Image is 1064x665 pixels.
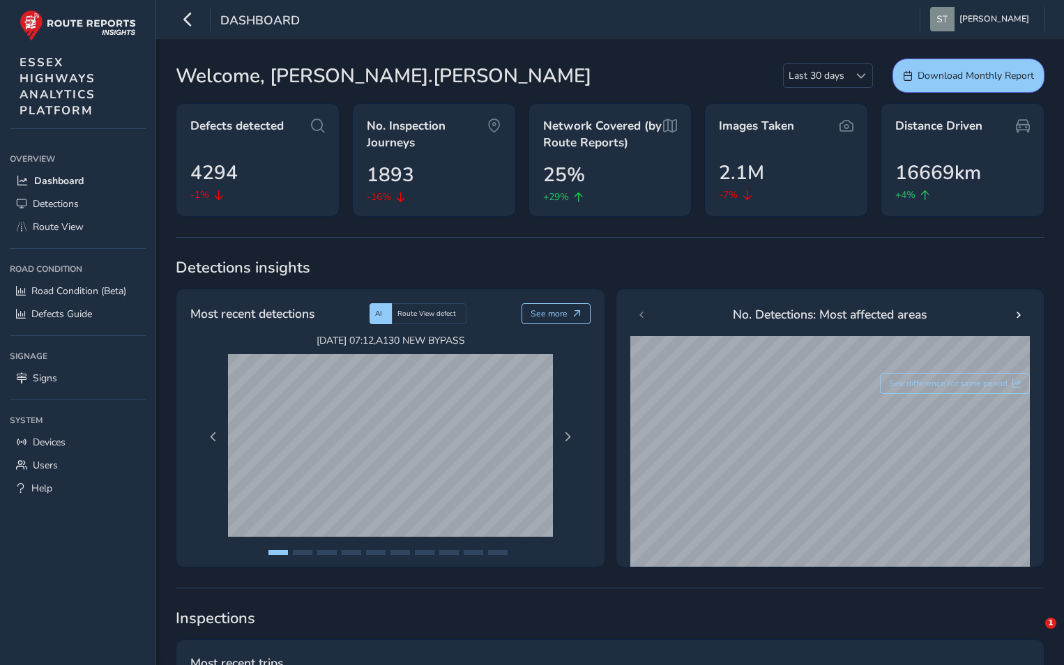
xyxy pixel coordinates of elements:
span: -7% [719,188,738,202]
span: 25% [543,160,585,190]
button: Page 5 [366,550,386,555]
span: Help [31,482,52,495]
a: Defects Guide [10,303,146,326]
span: 4294 [190,158,238,188]
span: Welcome, [PERSON_NAME].[PERSON_NAME] [176,61,591,91]
a: Road Condition (Beta) [10,280,146,303]
button: Previous Page [204,427,223,447]
button: Page 2 [293,550,312,555]
img: diamond-layout [930,7,955,31]
span: 1 [1045,618,1056,629]
span: Devices [33,436,66,449]
span: Download Monthly Report [918,69,1034,82]
button: Page 1 [268,550,288,555]
a: Help [10,477,146,500]
div: Road Condition [10,259,146,280]
button: See more [522,303,591,324]
span: No. Detections: Most affected areas [733,305,927,323]
span: +4% [895,188,915,202]
button: Page 3 [317,550,337,555]
img: rr logo [20,10,136,41]
span: -16% [367,190,391,204]
span: Detections [33,197,79,211]
span: Last 30 days [784,64,849,87]
span: 2.1M [719,158,764,188]
button: Page 10 [488,550,508,555]
span: Dashboard [34,174,84,188]
span: Detections insights [176,257,1044,278]
span: Dashboard [220,12,300,31]
span: -1% [190,188,209,202]
span: See more [531,308,568,319]
div: System [10,410,146,431]
button: Next Page [558,427,577,447]
button: Page 9 [464,550,483,555]
span: [PERSON_NAME] [959,7,1029,31]
span: Route View defect [397,309,456,319]
span: Defects detected [190,118,284,135]
a: Users [10,454,146,477]
span: AI [375,309,382,319]
span: Users [33,459,58,472]
div: Signage [10,346,146,367]
span: 1893 [367,160,414,190]
span: Route View [33,220,84,234]
button: Page 8 [439,550,459,555]
a: Dashboard [10,169,146,192]
span: Distance Driven [895,118,982,135]
span: +29% [543,190,569,204]
iframe: Intercom live chat [1017,618,1050,651]
span: No. Inspection Journeys [367,118,487,151]
span: Most recent detections [190,305,314,323]
span: Images Taken [719,118,794,135]
a: Signs [10,367,146,390]
button: Page 7 [415,550,434,555]
span: ESSEX HIGHWAYS ANALYTICS PLATFORM [20,54,96,119]
button: See difference for same period [880,373,1031,394]
span: Network Covered (by Route Reports) [543,118,664,151]
a: Route View [10,215,146,238]
button: [PERSON_NAME] [930,7,1034,31]
span: See difference for same period [889,378,1008,389]
div: Route View defect [392,303,466,324]
div: Overview [10,148,146,169]
button: Page 6 [390,550,410,555]
span: Road Condition (Beta) [31,284,126,298]
a: Detections [10,192,146,215]
div: AI [370,303,392,324]
button: Download Monthly Report [892,59,1044,93]
span: Defects Guide [31,307,92,321]
span: Signs [33,372,57,385]
a: Devices [10,431,146,454]
span: 16669km [895,158,981,188]
button: Page 4 [342,550,361,555]
span: Inspections [176,608,1044,629]
span: [DATE] 07:12 , A130 NEW BYPASS [228,334,553,347]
